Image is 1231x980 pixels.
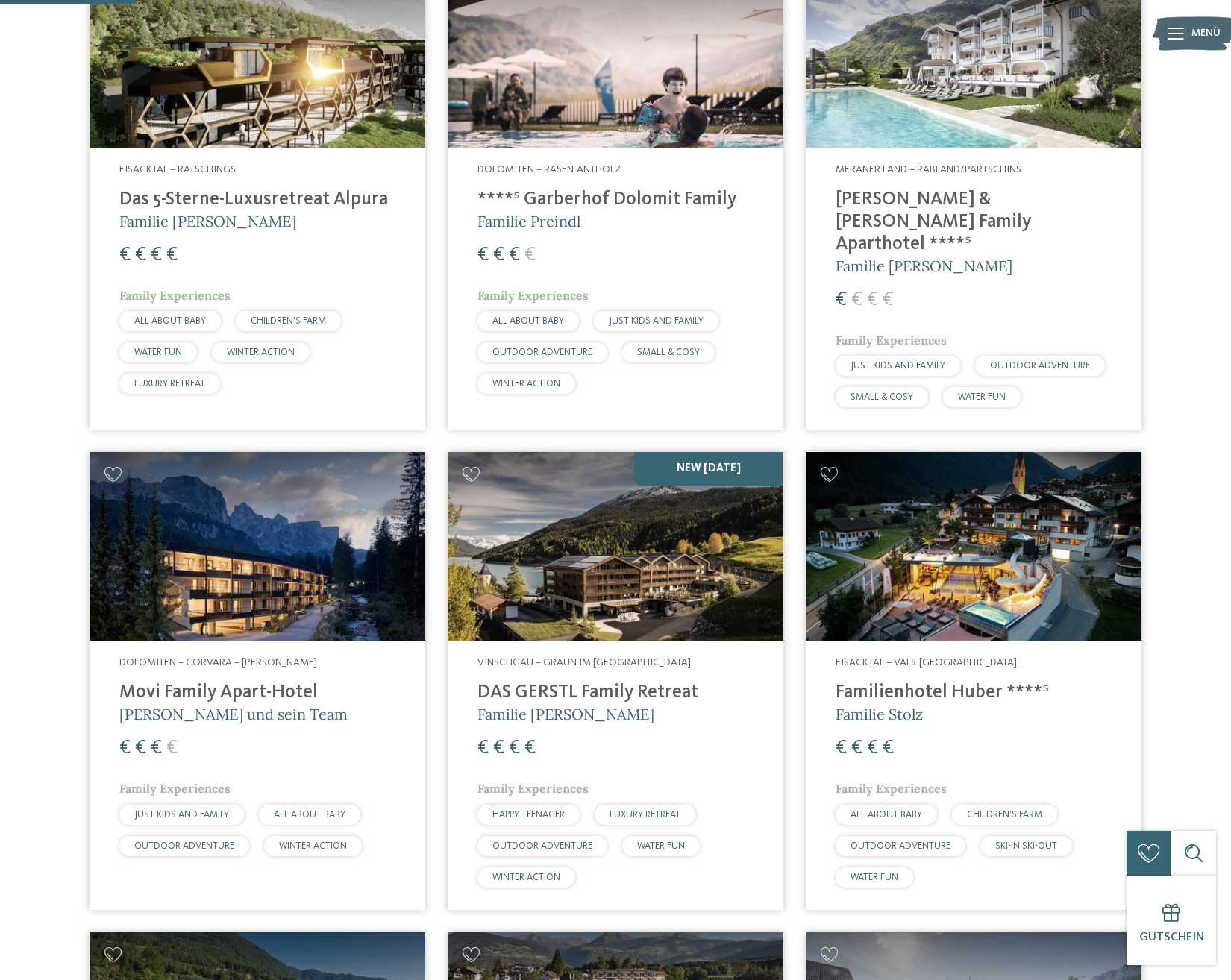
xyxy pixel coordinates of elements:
span: ALL ABOUT BABY [274,810,345,820]
span: WINTER ACTION [279,841,347,851]
span: JUST KIDS AND FAMILY [134,810,229,820]
span: SKI-IN SKI-OUT [995,841,1057,851]
span: Familie [PERSON_NAME] [477,705,654,723]
h4: ****ˢ Garberhof Dolomit Family [477,189,754,211]
span: ALL ABOUT BABY [134,316,206,326]
span: JUST KIDS AND FAMILY [851,361,945,371]
span: € [477,738,489,758]
h4: [PERSON_NAME] & [PERSON_NAME] Family Aparthotel ****ˢ [836,189,1112,256]
span: € [135,245,146,265]
img: Familienhotels gesucht? Hier findet ihr die besten! [806,452,1141,641]
h4: Movi Family Apart-Hotel [119,682,395,704]
span: Gutschein [1139,932,1204,943]
a: Familienhotels gesucht? Hier findet ihr die besten! Dolomiten – Corvara – [PERSON_NAME] Movi Fami... [90,452,425,909]
span: SMALL & COSY [637,348,700,357]
span: Family Experiences [836,781,947,796]
span: Family Experiences [477,288,589,303]
span: € [493,245,504,265]
span: Vinschgau – Graun im [GEOGRAPHIC_DATA] [477,657,691,668]
span: € [166,738,178,758]
span: WATER FUN [637,841,685,851]
span: € [509,738,520,758]
span: € [119,245,131,265]
span: € [883,290,894,310]
span: WATER FUN [134,348,182,357]
span: OUTDOOR ADVENTURE [851,841,950,851]
span: € [509,245,520,265]
span: CHILDREN’S FARM [967,810,1042,820]
span: Eisacktal – Vals-[GEOGRAPHIC_DATA] [836,657,1017,668]
span: Family Experiences [836,333,947,348]
span: OUTDOOR ADVENTURE [492,348,592,357]
span: LUXURY RETREAT [134,379,205,389]
span: € [851,738,862,758]
span: € [477,245,489,265]
span: Dolomiten – Corvara – [PERSON_NAME] [119,657,317,668]
a: Gutschein [1127,876,1216,965]
span: WINTER ACTION [227,348,295,357]
span: WINTER ACTION [492,379,560,389]
span: WINTER ACTION [492,873,560,882]
span: SMALL & COSY [851,392,913,402]
span: Family Experiences [119,288,231,303]
h4: Das 5-Sterne-Luxusretreat Alpura [119,189,395,211]
h4: DAS GERSTL Family Retreat [477,682,754,704]
span: OUTDOOR ADVENTURE [134,841,234,851]
span: € [135,738,146,758]
a: Familienhotels gesucht? Hier findet ihr die besten! NEW [DATE] Vinschgau – Graun im [GEOGRAPHIC_D... [448,452,783,909]
span: € [524,245,536,265]
span: OUTDOOR ADVENTURE [492,841,592,851]
img: Familienhotels gesucht? Hier findet ihr die besten! [448,452,783,641]
span: JUST KIDS AND FAMILY [609,316,704,326]
h4: Familienhotel Huber ****ˢ [836,682,1112,704]
span: CHILDREN’S FARM [251,316,326,326]
span: € [166,245,178,265]
span: Family Experiences [119,781,231,796]
span: € [867,290,878,310]
span: [PERSON_NAME] und sein Team [119,705,348,723]
span: Familie [PERSON_NAME] [119,212,296,230]
span: LUXURY RETREAT [610,810,680,820]
span: WATER FUN [958,392,1006,402]
span: ALL ABOUT BABY [492,316,564,326]
span: € [119,738,131,758]
span: Familie [PERSON_NAME] [836,257,1012,275]
a: Familienhotels gesucht? Hier findet ihr die besten! Eisacktal – Vals-[GEOGRAPHIC_DATA] Familienho... [806,452,1141,909]
img: Familienhotels gesucht? Hier findet ihr die besten! [90,452,425,641]
span: € [867,738,878,758]
span: € [151,245,162,265]
span: Family Experiences [477,781,589,796]
span: € [836,290,847,310]
span: € [851,290,862,310]
span: € [493,738,504,758]
span: Eisacktal – Ratschings [119,164,236,175]
span: ALL ABOUT BABY [851,810,922,820]
span: Dolomiten – Rasen-Antholz [477,164,621,175]
span: Meraner Land – Rabland/Partschins [836,164,1021,175]
span: € [836,738,847,758]
span: € [524,738,536,758]
span: HAPPY TEENAGER [492,810,565,820]
span: WATER FUN [851,873,898,882]
span: € [883,738,894,758]
span: Familie Preindl [477,212,580,230]
span: OUTDOOR ADVENTURE [990,361,1090,371]
span: € [151,738,162,758]
span: Familie Stolz [836,705,923,723]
